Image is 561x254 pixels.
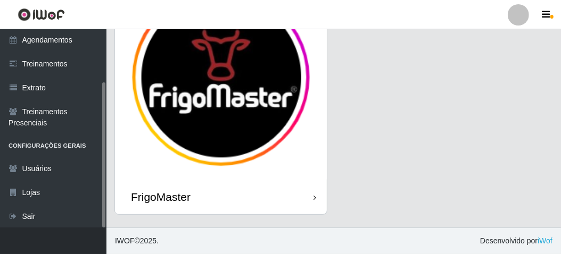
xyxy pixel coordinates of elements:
div: FrigoMaster [131,190,191,204]
span: © 2025 . [115,235,159,247]
span: Desenvolvido por [480,235,552,247]
img: CoreUI Logo [18,8,65,21]
a: iWof [538,236,552,245]
span: IWOF [115,236,135,245]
